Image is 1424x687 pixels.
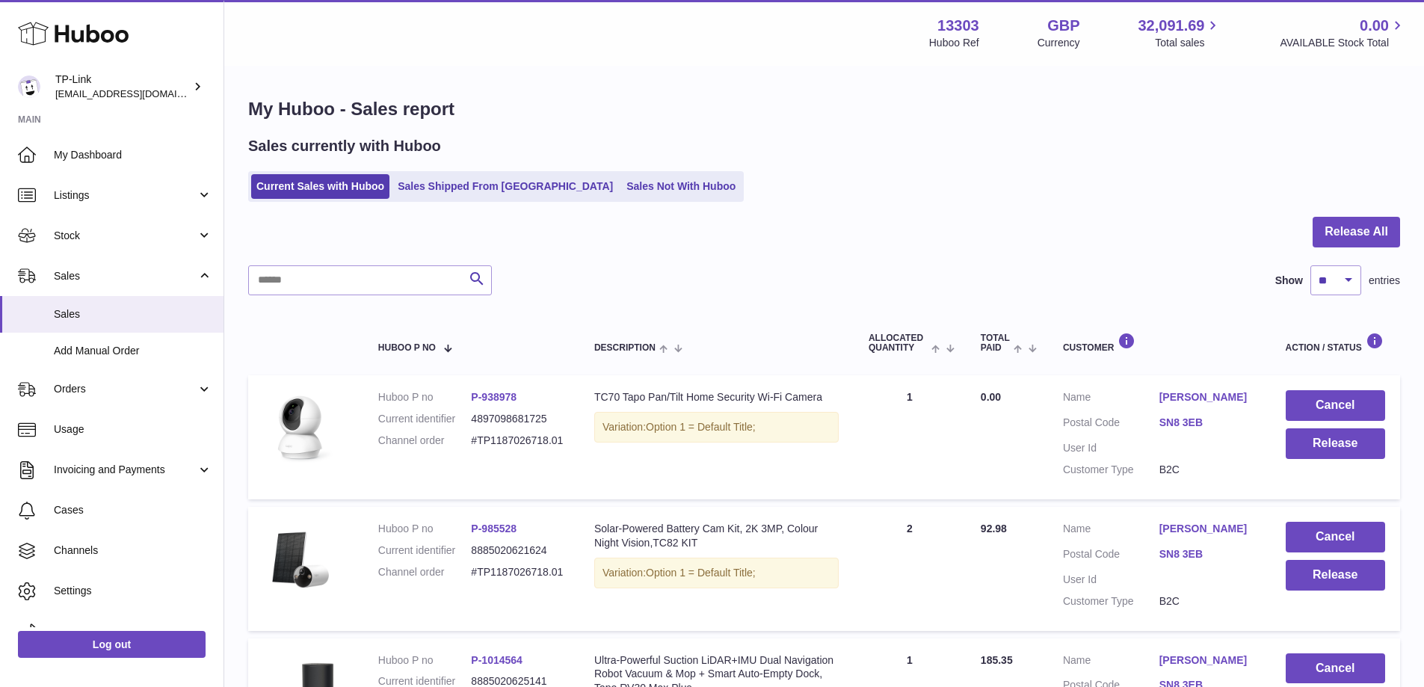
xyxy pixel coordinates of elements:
dt: Customer Type [1063,594,1159,609]
strong: GBP [1047,16,1079,36]
dt: Huboo P no [378,522,472,536]
span: Stock [54,229,197,243]
dt: Name [1063,522,1159,540]
span: Channels [54,543,212,558]
div: Variation: [594,412,839,443]
img: gaby.chen@tp-link.com [18,76,40,98]
a: P-938978 [471,391,517,403]
label: Show [1275,274,1303,288]
div: Currency [1038,36,1080,50]
dd: #TP1187026718.01 [471,565,564,579]
span: Total sales [1155,36,1221,50]
a: P-1014564 [471,654,523,666]
span: Orders [54,382,197,396]
dt: Channel order [378,434,472,448]
span: Sales [54,269,197,283]
span: Usage [54,422,212,437]
dt: Name [1063,653,1159,671]
dt: Name [1063,390,1159,408]
dt: Current identifier [378,543,472,558]
button: Release [1286,560,1385,591]
a: SN8 3EB [1159,416,1256,430]
span: entries [1369,274,1400,288]
a: [PERSON_NAME] [1159,522,1256,536]
span: Total paid [981,333,1010,353]
dd: #TP1187026718.01 [471,434,564,448]
div: Variation: [594,558,839,588]
button: Cancel [1286,522,1385,552]
dt: Customer Type [1063,463,1159,477]
div: Customer [1063,333,1256,353]
span: 185.35 [981,654,1013,666]
h2: Sales currently with Huboo [248,136,441,156]
dd: B2C [1159,463,1256,477]
dt: Postal Code [1063,547,1159,565]
dt: Postal Code [1063,416,1159,434]
span: Sales [54,307,212,321]
span: 32,091.69 [1138,16,1204,36]
a: Sales Not With Huboo [621,174,741,199]
div: Huboo Ref [929,36,979,50]
a: 32,091.69 Total sales [1138,16,1221,50]
img: TC70_Overview__01_large_1600141473597r.png [263,390,338,465]
dd: 4897098681725 [471,412,564,426]
a: Sales Shipped From [GEOGRAPHIC_DATA] [392,174,618,199]
a: [PERSON_NAME] [1159,390,1256,404]
button: Release [1286,428,1385,459]
a: SN8 3EB [1159,547,1256,561]
td: 1 [854,375,966,499]
a: [PERSON_NAME] [1159,653,1256,668]
dt: User Id [1063,573,1159,587]
dd: B2C [1159,594,1256,609]
span: Add Manual Order [54,344,212,358]
div: TP-Link [55,73,190,101]
div: TC70 Tapo Pan/Tilt Home Security Wi-Fi Camera [594,390,839,404]
span: Huboo P no [378,343,436,353]
dt: Huboo P no [378,653,472,668]
span: My Dashboard [54,148,212,162]
button: Release All [1313,217,1400,247]
span: Returns [54,624,212,638]
a: Current Sales with Huboo [251,174,389,199]
h1: My Huboo - Sales report [248,97,1400,121]
div: Solar-Powered Battery Cam Kit, 2K 3MP, Colour Night Vision,TC82 KIT [594,522,839,550]
span: Invoicing and Payments [54,463,197,477]
span: Description [594,343,656,353]
span: 0.00 [981,391,1001,403]
a: 0.00 AVAILABLE Stock Total [1280,16,1406,50]
td: 2 [854,507,966,631]
dd: 8885020621624 [471,543,564,558]
img: 1-pack_large_20240328085758e.png [263,522,338,597]
dt: User Id [1063,441,1159,455]
div: Action / Status [1286,333,1385,353]
dt: Channel order [378,565,472,579]
span: ALLOCATED Quantity [869,333,928,353]
span: Listings [54,188,197,203]
span: Option 1 = Default Title; [646,421,756,433]
span: Settings [54,584,212,598]
button: Cancel [1286,653,1385,684]
dt: Current identifier [378,412,472,426]
a: Log out [18,631,206,658]
span: [EMAIL_ADDRESS][DOMAIN_NAME] [55,87,220,99]
span: 92.98 [981,523,1007,534]
span: Option 1 = Default Title; [646,567,756,579]
span: 0.00 [1360,16,1389,36]
button: Cancel [1286,390,1385,421]
span: Cases [54,503,212,517]
span: AVAILABLE Stock Total [1280,36,1406,50]
strong: 13303 [937,16,979,36]
dt: Huboo P no [378,390,472,404]
a: P-985528 [471,523,517,534]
